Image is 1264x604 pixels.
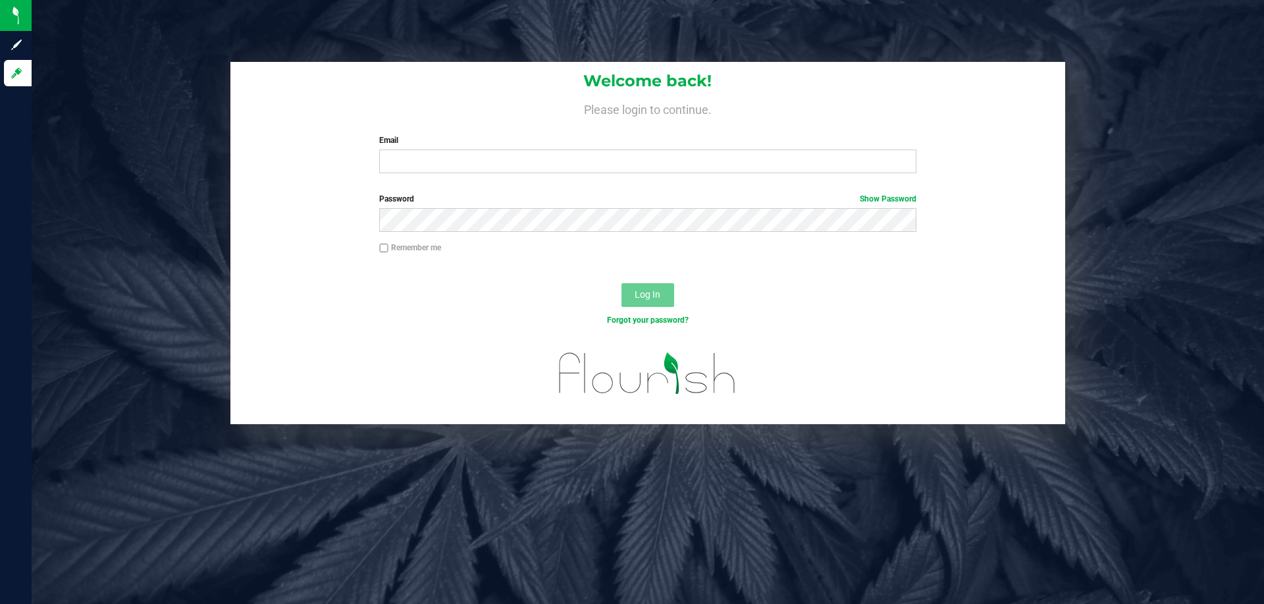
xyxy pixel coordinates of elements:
[230,100,1065,116] h4: Please login to continue.
[621,283,674,307] button: Log In
[379,242,441,254] label: Remember me
[10,38,23,51] inline-svg: Sign up
[635,289,660,300] span: Log In
[860,194,916,204] a: Show Password
[379,194,414,204] span: Password
[379,244,388,253] input: Remember me
[10,67,23,80] inline-svg: Log in
[379,134,916,146] label: Email
[607,316,689,325] a: Forgot your password?
[230,72,1065,90] h1: Welcome back!
[543,340,752,407] img: flourish_logo.svg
